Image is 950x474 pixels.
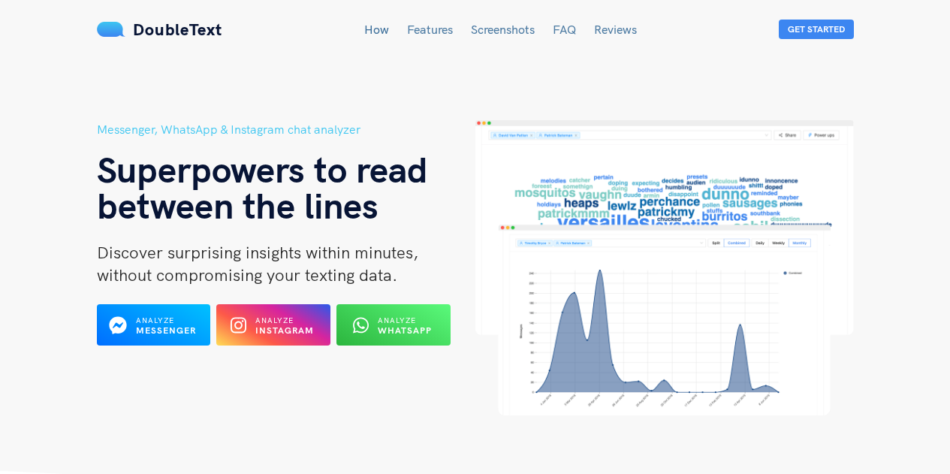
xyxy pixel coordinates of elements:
a: DoubleText [97,19,222,40]
b: WhatsApp [378,325,432,336]
b: Messenger [136,325,196,336]
span: between the lines [97,183,378,228]
button: Get Started [779,20,854,39]
h5: Messenger, WhatsApp & Instagram chat analyzer [97,120,475,139]
button: Analyze Messenger [97,304,211,346]
img: hero [475,120,854,415]
a: Screenshots [471,22,535,37]
img: mS3x8y1f88AAAAABJRU5ErkJggg== [97,22,125,37]
span: Analyze [255,315,294,325]
button: Analyze Instagram [216,304,330,346]
span: Discover surprising insights within minutes, [97,242,418,263]
a: FAQ [553,22,576,37]
a: Analyze WhatsApp [336,324,451,337]
b: Instagram [255,325,314,336]
button: Analyze WhatsApp [336,304,451,346]
span: DoubleText [133,19,222,40]
span: Analyze [378,315,416,325]
a: Analyze Messenger [97,324,211,337]
a: Features [407,22,453,37]
span: without compromising your texting data. [97,264,397,285]
a: Reviews [594,22,637,37]
a: Analyze Instagram [216,324,330,337]
span: Analyze [136,315,174,325]
a: How [364,22,389,37]
span: Superpowers to read [97,146,428,192]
